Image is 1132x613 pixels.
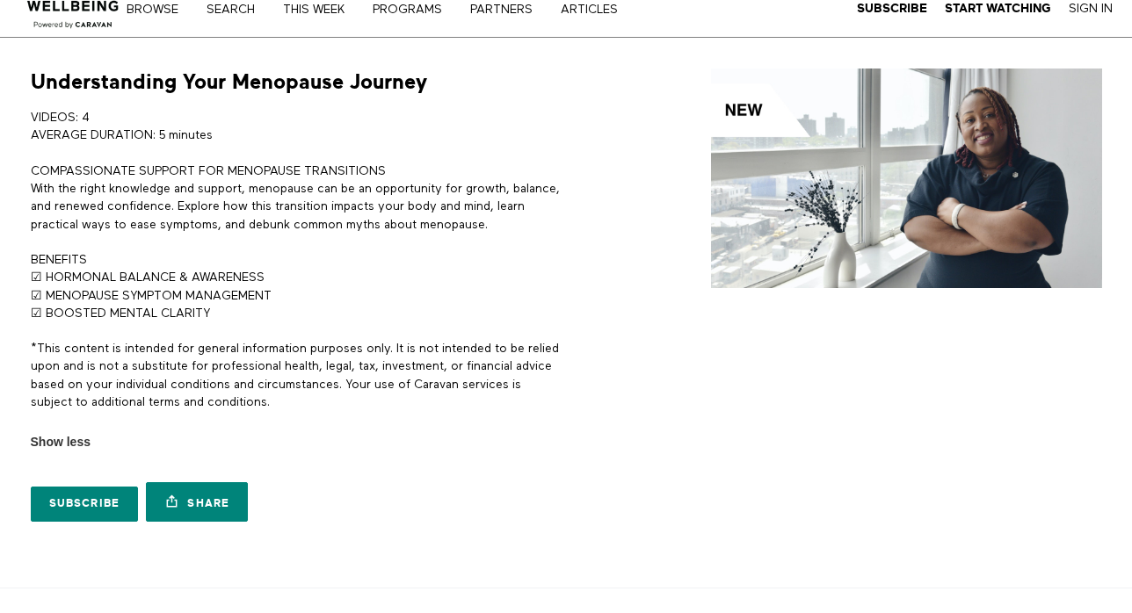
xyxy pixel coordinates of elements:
[31,487,139,522] a: Subscribe
[1069,1,1113,17] a: Sign In
[277,4,363,16] a: THIS WEEK
[146,482,248,522] a: Share
[200,4,273,16] a: Search
[857,2,927,15] strong: Subscribe
[366,4,461,16] a: PROGRAMS
[555,4,636,16] a: ARTICLES
[945,2,1051,15] strong: Start Watching
[31,340,560,411] p: *This content is intended for general information purposes only. It is not intended to be relied ...
[31,433,91,451] span: Show less
[711,69,1102,288] img: Understanding Your Menopause Journey
[945,1,1051,17] a: Start Watching
[31,162,560,234] p: COMPASSIONATE SUPPORT FOR MENOPAUSE TRANSITIONS With the right knowledge and support, menopause c...
[857,1,927,17] a: Subscribe
[120,4,197,16] a: Browse
[31,251,560,322] p: BENEFITS ☑ HORMONAL BALANCE & AWARENESS ☑ MENOPAUSE SYMPTOM MANAGEMENT ☑ BOOSTED MENTAL CLARITY
[464,4,551,16] a: PARTNERS
[31,69,427,96] h1: Understanding Your Menopause Journey
[31,109,560,145] p: VIDEOS: 4 AVERAGE DURATION: 5 minutes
